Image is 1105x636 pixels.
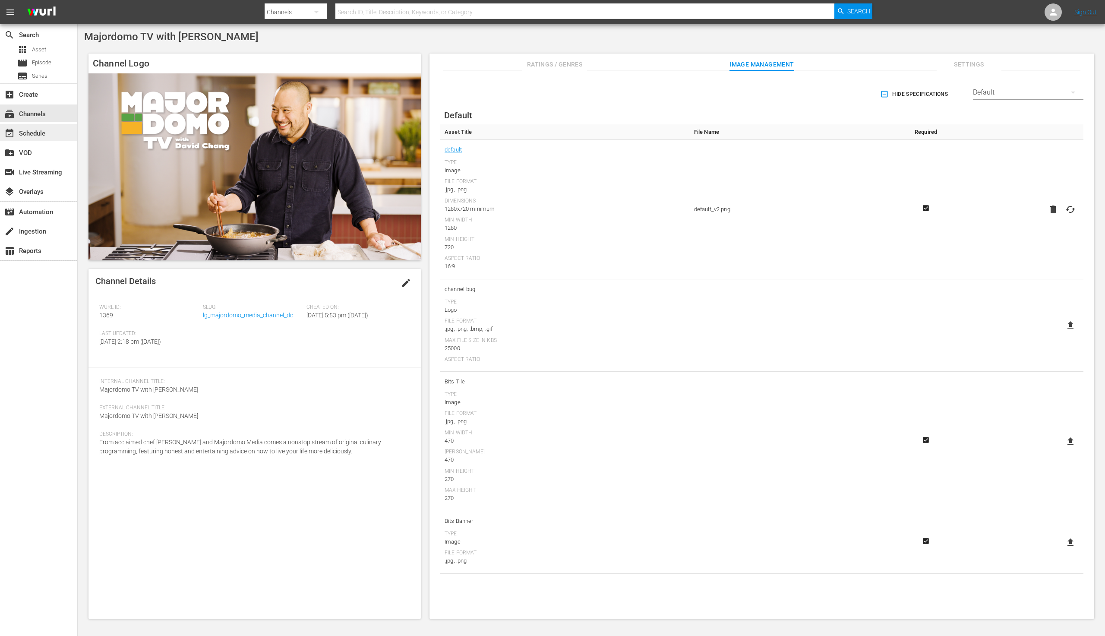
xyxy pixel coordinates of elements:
[445,325,685,333] div: .jpg, .png, .bmp, .gif
[445,487,685,494] div: Max Height
[445,516,685,527] span: Bits Banner
[921,436,931,444] svg: Required
[203,312,293,319] a: lg_majordomo_media_channel_dc
[445,205,685,213] div: 1280x720 minimum
[445,344,685,353] div: 25000
[445,318,685,325] div: File Format
[4,89,15,100] span: Create
[445,376,685,387] span: Bits Tile
[95,276,156,286] span: Channel Details
[445,159,685,166] div: Type
[937,59,1001,70] span: Settings
[878,82,951,106] button: Hide Specifications
[445,531,685,538] div: Type
[847,3,870,19] span: Search
[445,456,685,464] div: 470
[445,538,685,546] div: Image
[445,449,685,456] div: [PERSON_NAME]
[973,80,1083,104] div: Default
[900,124,952,140] th: Required
[522,59,587,70] span: Ratings / Genres
[445,299,685,306] div: Type
[99,304,199,311] span: Wurl ID:
[445,550,685,557] div: File Format
[729,59,794,70] span: Image Management
[690,124,900,140] th: File Name
[99,405,406,411] span: External Channel Title:
[445,410,685,417] div: File Format
[306,312,368,319] span: [DATE] 5:53 pm ([DATE])
[445,557,685,565] div: .jpg, .png
[99,330,199,337] span: Last Updated:
[17,44,28,55] span: Asset
[4,167,15,177] span: Live Streaming
[882,90,948,99] span: Hide Specifications
[99,386,198,393] span: Majordomo TV with [PERSON_NAME]
[445,356,685,363] div: Aspect Ratio
[4,30,15,40] span: Search
[445,398,685,407] div: Image
[445,166,685,175] div: Image
[396,272,417,293] button: edit
[99,412,198,419] span: Majordomo TV with [PERSON_NAME]
[99,338,161,345] span: [DATE] 2:18 pm ([DATE])
[445,243,685,252] div: 720
[1074,9,1097,16] a: Sign Out
[690,140,900,279] td: default_v2.png
[4,207,15,217] span: Automation
[440,124,690,140] th: Asset Title
[445,468,685,475] div: Min Height
[21,2,62,22] img: ans4CAIJ8jUAAAAAAAAAAAAAAAAAAAAAAAAgQb4GAAAAAAAAAAAAAAAAAAAAAAAAJMjXAAAAAAAAAAAAAAAAAAAAAAAAgAT5G...
[88,54,421,73] h4: Channel Logo
[4,128,15,139] span: Schedule
[445,236,685,243] div: Min Height
[834,3,872,19] button: Search
[32,45,46,54] span: Asset
[4,246,15,256] span: Reports
[445,306,685,314] div: Logo
[4,187,15,197] span: Overlays
[445,430,685,437] div: Min Width
[445,437,685,445] div: 470
[445,185,685,194] div: .jpg, .png
[4,148,15,158] span: create_new_folder
[4,226,15,237] span: Ingestion
[445,391,685,398] div: Type
[445,475,685,484] div: 270
[32,72,47,80] span: Series
[921,537,931,545] svg: Required
[445,284,685,295] span: channel-bug
[32,58,51,67] span: Episode
[88,73,421,260] img: Majordomo TV with David Chang
[99,378,406,385] span: Internal Channel Title:
[445,255,685,262] div: Aspect Ratio
[921,204,931,212] svg: Required
[445,224,685,232] div: 1280
[99,439,381,455] span: From acclaimed chef [PERSON_NAME] and Majordomo Media comes a nonstop stream of original culinary...
[5,7,16,17] span: menu
[445,198,685,205] div: Dimensions
[445,144,462,155] a: default
[99,431,406,438] span: Description:
[445,262,685,271] div: 16:9
[445,417,685,426] div: .jpg, .png
[4,109,15,119] span: Channels
[84,31,259,43] span: Majordomo TV with [PERSON_NAME]
[203,304,302,311] span: Slug:
[445,337,685,344] div: Max File Size In Kbs
[444,110,472,120] span: Default
[445,178,685,185] div: File Format
[17,71,28,81] span: Series
[17,58,28,68] span: Episode
[401,278,411,288] span: edit
[99,312,113,319] span: 1369
[445,494,685,503] div: 270
[445,217,685,224] div: Min Width
[306,304,406,311] span: Created On:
